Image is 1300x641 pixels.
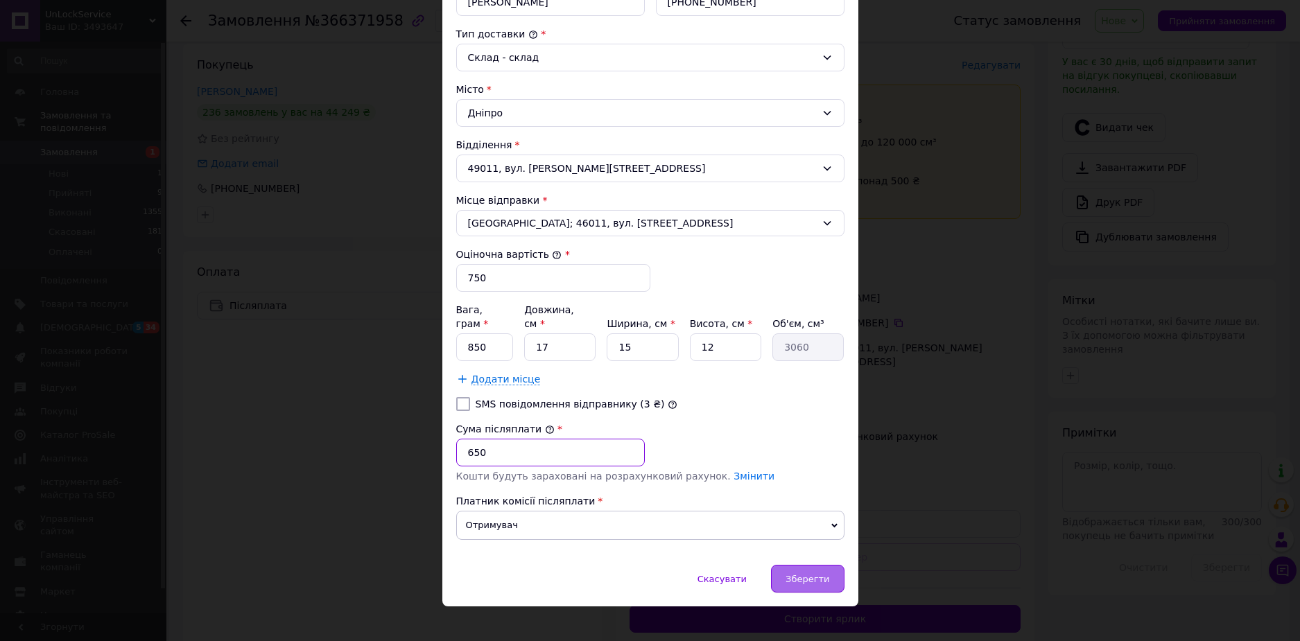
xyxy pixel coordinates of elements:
div: Склад - склад [468,50,816,65]
label: Висота, см [690,318,752,329]
label: Ширина, см [607,318,675,329]
div: Тип доставки [456,27,844,41]
a: Змінити [734,471,774,482]
div: 49011, вул. [PERSON_NAME][STREET_ADDRESS] [456,155,844,182]
label: Сума післяплати [456,423,555,434]
label: Довжина, см [524,304,574,329]
span: Платник комісії післяплати [456,495,596,507]
div: Відділення [456,138,844,152]
div: Місто [456,82,844,96]
label: SMS повідомлення відправнику (3 ₴) [476,398,665,410]
label: Вага, грам [456,304,489,329]
span: Отримувач [456,511,844,540]
div: Об'єм, см³ [772,317,844,331]
span: Кошти будуть зараховані на розрахунковий рахунок. [456,471,775,482]
span: Зберегти [786,574,829,584]
span: Скасувати [697,574,747,584]
div: Місце відправки [456,193,844,207]
span: [GEOGRAPHIC_DATA]; 46011, вул. [STREET_ADDRESS] [468,216,816,230]
label: Оціночна вартість [456,249,562,260]
span: Додати місце [471,374,541,385]
div: Дніпро [456,99,844,127]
